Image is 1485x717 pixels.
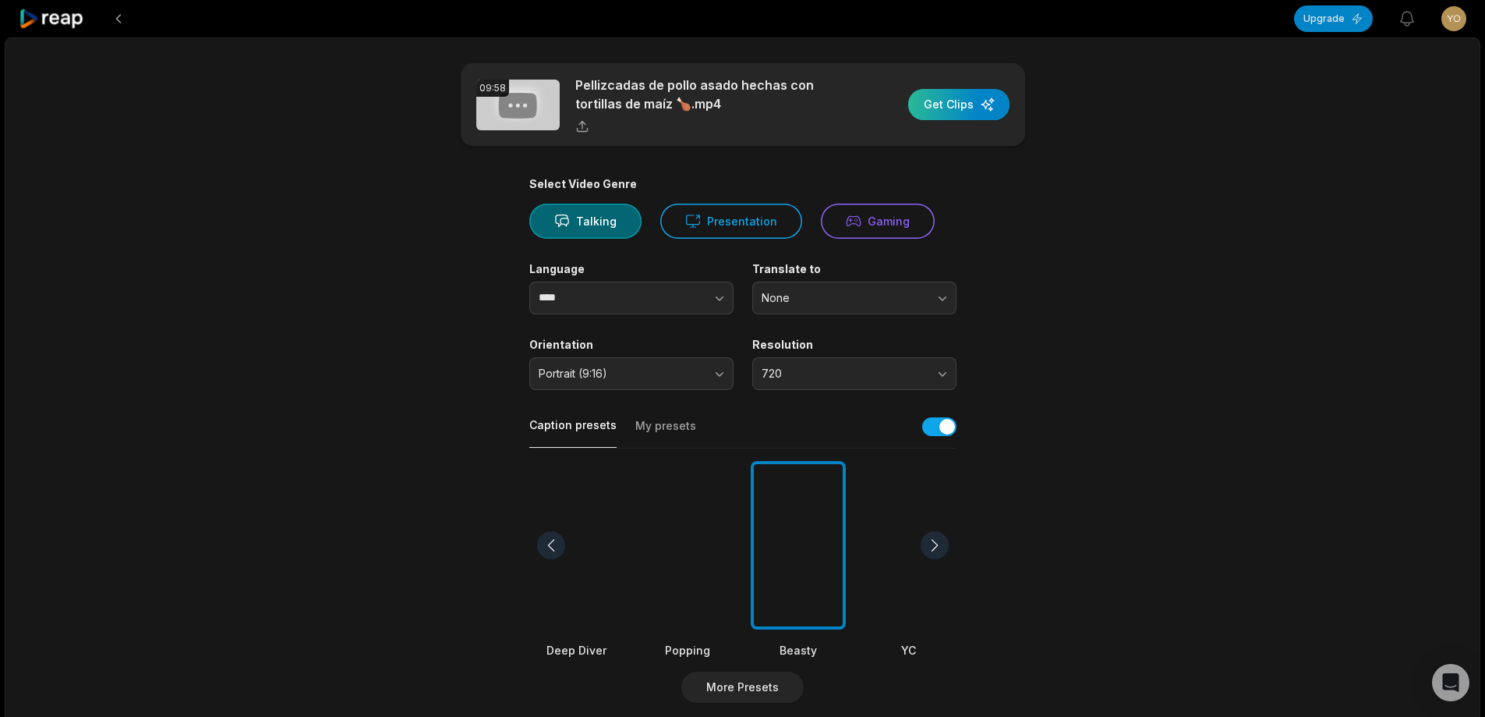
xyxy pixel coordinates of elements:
label: Translate to [752,262,956,276]
label: Language [529,262,734,276]
label: Resolution [752,338,956,352]
button: Gaming [821,204,935,239]
button: Caption presets [529,417,617,448]
div: Open Intercom Messenger [1432,664,1469,701]
button: 720 [752,357,956,390]
label: Orientation [529,338,734,352]
button: Talking [529,204,642,239]
div: Popping [640,642,735,658]
button: My presets [635,418,696,448]
button: Upgrade [1294,5,1373,32]
button: Presentation [660,204,802,239]
div: Beasty [751,642,846,658]
button: More Presets [681,672,804,703]
button: Portrait (9:16) [529,357,734,390]
div: Select Video Genre [529,177,956,191]
button: Get Clips [908,89,1009,120]
button: None [752,282,956,314]
span: Portrait (9:16) [539,367,702,381]
span: None [762,291,925,305]
p: Pellizcadas de pollo asado hechas con tortillas de maíz 🍗.mp4 [575,76,844,113]
div: 09:58 [476,80,509,97]
div: Deep Diver [529,642,624,658]
div: YC [861,642,956,658]
span: 720 [762,367,925,381]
